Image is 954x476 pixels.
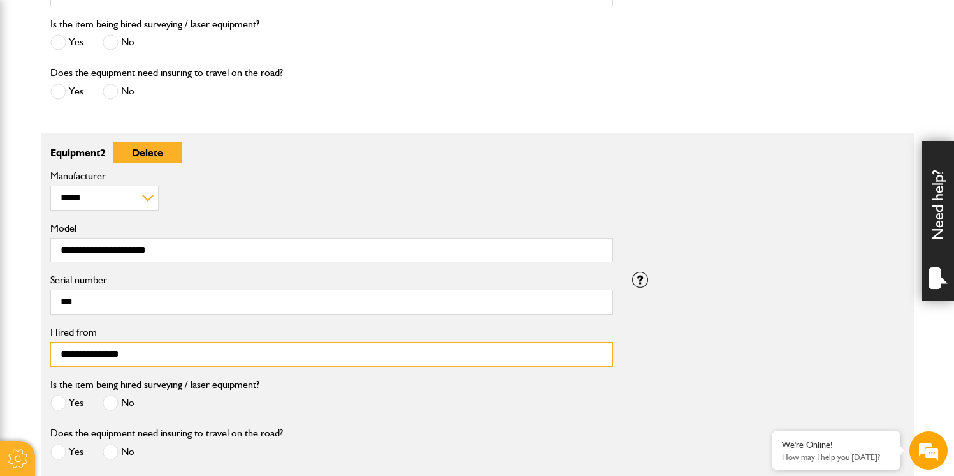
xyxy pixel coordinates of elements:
[50,19,259,29] label: Is the item being hired surveying / laser equipment?
[17,156,233,184] input: Enter your email address
[173,375,231,392] em: Start Chat
[17,231,233,364] textarea: Type your message and hit 'Enter'
[103,444,134,460] label: No
[103,84,134,100] label: No
[22,71,54,89] img: d_20077148190_company_1631870298795_20077148190
[50,395,83,411] label: Yes
[50,428,283,438] label: Does the equipment need insuring to travel on the road?
[50,68,283,78] label: Does the equipment need insuring to travel on the road?
[113,142,182,163] button: Delete
[66,71,214,88] div: Chat with us now
[209,6,240,37] div: Minimize live chat window
[50,380,259,390] label: Is the item being hired surveying / laser equipment?
[50,171,613,181] label: Manufacturer
[103,34,134,50] label: No
[50,444,83,460] label: Yes
[50,34,83,50] label: Yes
[50,223,613,234] label: Model
[17,193,233,221] input: Enter your phone number
[50,142,613,163] p: Equipment
[17,118,233,146] input: Enter your last name
[782,452,890,462] p: How may I help you today?
[50,275,613,285] label: Serial number
[922,141,954,301] div: Need help?
[100,147,106,159] span: 2
[782,440,890,450] div: We're Online!
[50,327,613,338] label: Hired from
[50,84,83,100] label: Yes
[103,395,134,411] label: No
